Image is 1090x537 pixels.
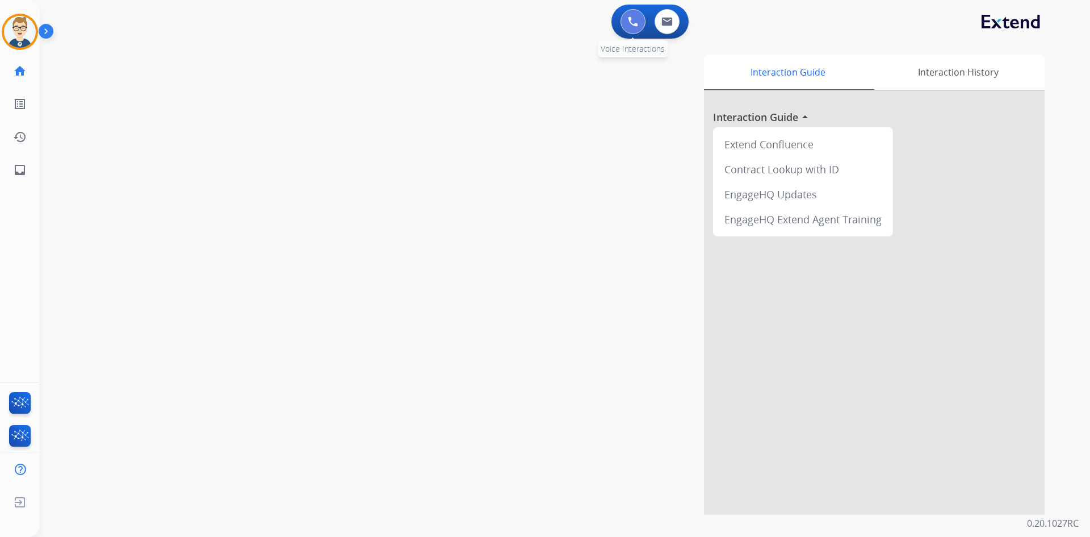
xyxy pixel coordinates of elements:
span: Voice Interactions [601,43,665,54]
div: Interaction Guide [704,55,871,90]
div: Interaction History [871,55,1045,90]
p: 0.20.1027RC [1027,517,1079,530]
mat-icon: inbox [13,163,27,177]
div: EngageHQ Updates [718,182,888,207]
mat-icon: list_alt [13,97,27,111]
mat-icon: history [13,130,27,144]
mat-icon: home [13,64,27,78]
div: Extend Confluence [718,132,888,157]
img: avatar [4,16,36,48]
div: Contract Lookup with ID [718,157,888,182]
div: EngageHQ Extend Agent Training [718,207,888,232]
